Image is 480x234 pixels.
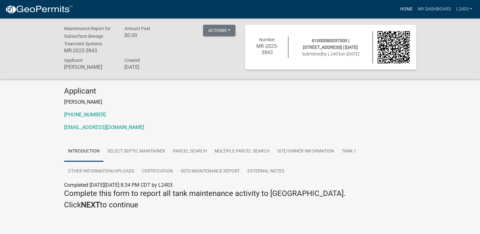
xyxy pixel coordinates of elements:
span: by L2403 [322,51,340,56]
h6: MR-2025-3843 [64,48,115,54]
span: Number [259,37,275,42]
h6: MR-2025-3843 [251,43,284,55]
a: Other Information/Uploads [64,161,138,182]
img: QR code [378,31,410,63]
span: Applicant [64,58,83,63]
a: Certification [138,161,177,182]
button: Actions [203,25,235,36]
a: SSTS Maintenance Report [177,161,244,182]
h6: [PERSON_NAME] [64,64,115,70]
a: Select Septic Maintainer [103,141,169,162]
a: L2403 [453,3,475,15]
h4: Applicant [64,87,416,96]
p: [PERSON_NAME] [64,98,416,106]
span: Created [124,58,140,63]
a: Parcel search [169,141,211,162]
span: Amount Paid [124,26,150,31]
span: Completed [DATE][DATE] 8:34 PM CDT by L2403 [64,182,173,188]
a: Site/Owner Information [273,141,338,162]
span: Maintenance Report for Subsurface Sewage Treatment Systems [64,26,111,46]
h4: Click to continue [64,200,416,210]
a: Home [397,3,415,15]
a: Introduction [64,141,103,162]
span: Submitted on [DATE] [302,51,359,56]
h6: $0.00 [124,32,175,38]
h6: [DATE] [124,64,175,70]
a: My Dashboard [415,3,453,15]
a: Multiple Parcel Search [211,141,273,162]
a: External Notes [244,161,288,182]
a: [PHONE_NUMBER] [64,112,106,118]
strong: NEXT [81,200,100,209]
span: 61000080037000 | [STREET_ADDRESS] | [DATE] [303,38,358,50]
a: Tank 1 [338,141,360,162]
h4: Complete this form to report all tank maintenance activity to [GEOGRAPHIC_DATA]. [64,189,416,198]
a: [EMAIL_ADDRESS][DOMAIN_NAME] [64,124,144,130]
